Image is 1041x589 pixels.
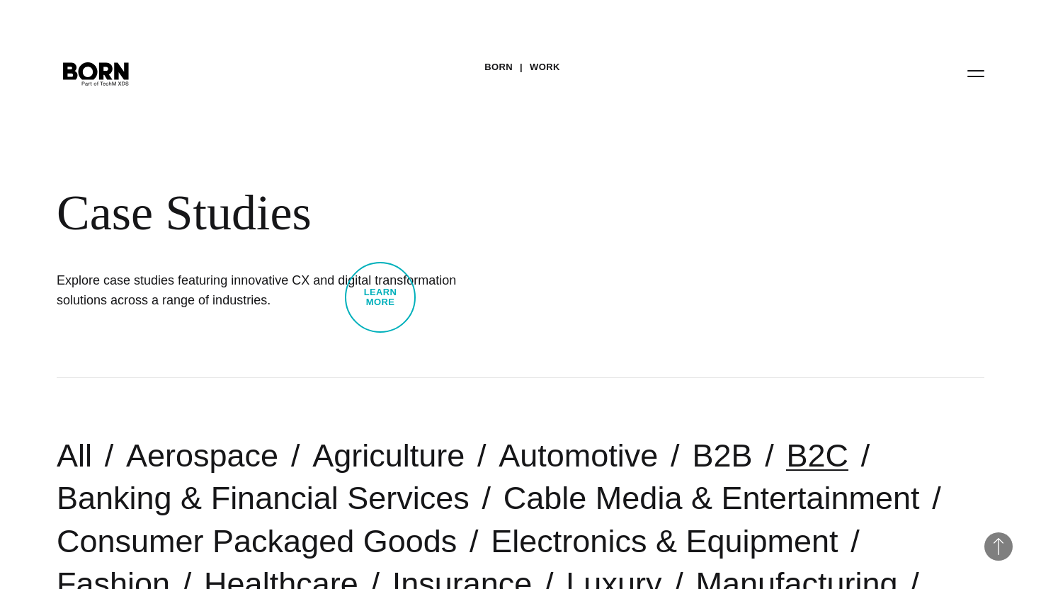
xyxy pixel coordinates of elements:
button: Back to Top [984,532,1013,561]
a: Electronics & Equipment [491,523,838,559]
a: Consumer Packaged Goods [57,523,457,559]
a: Work [530,57,560,78]
a: Agriculture [312,438,465,474]
a: Aerospace [126,438,278,474]
h1: Explore case studies featuring innovative CX and digital transformation solutions across a range ... [57,270,482,310]
a: B2B [692,438,752,474]
a: Banking & Financial Services [57,480,470,516]
a: Cable Media & Entertainment [504,480,920,516]
a: Automotive [499,438,658,474]
a: BORN [484,57,513,78]
a: All [57,438,92,474]
div: Case Studies [57,184,864,242]
button: Open [959,58,993,88]
a: B2C [786,438,848,474]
